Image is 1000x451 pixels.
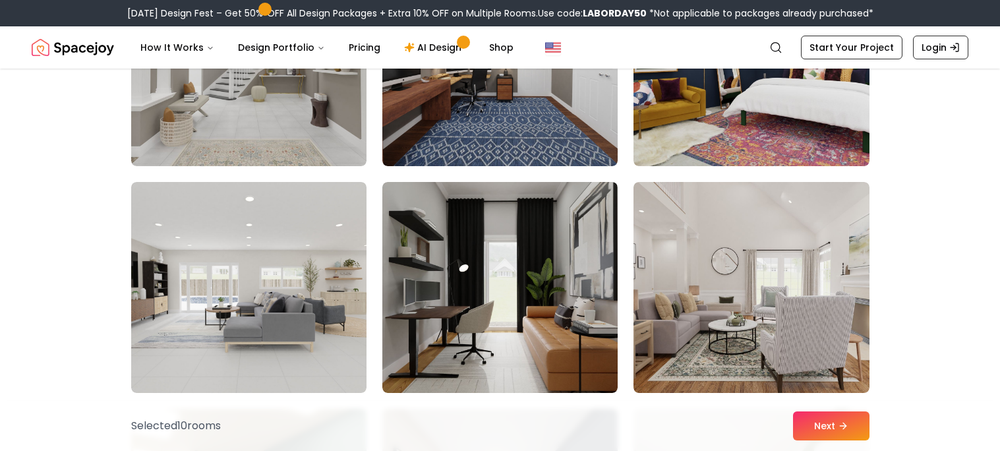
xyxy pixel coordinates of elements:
[32,34,114,61] img: Spacejoy Logo
[913,36,968,59] a: Login
[633,182,869,393] img: Room room-60
[801,36,902,59] a: Start Your Project
[32,26,968,69] nav: Global
[227,34,336,61] button: Design Portfolio
[131,182,367,393] img: Room room-58
[647,7,873,20] span: *Not applicable to packages already purchased*
[394,34,476,61] a: AI Design
[130,34,524,61] nav: Main
[338,34,391,61] a: Pricing
[130,34,225,61] button: How It Works
[382,182,618,393] img: Room room-59
[127,7,873,20] div: [DATE] Design Fest – Get 50% OFF All Design Packages + Extra 10% OFF on Multiple Rooms.
[479,34,524,61] a: Shop
[793,411,869,440] button: Next
[538,7,647,20] span: Use code:
[545,40,561,55] img: United States
[131,418,221,434] p: Selected 10 room s
[32,34,114,61] a: Spacejoy
[583,7,647,20] b: LABORDAY50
